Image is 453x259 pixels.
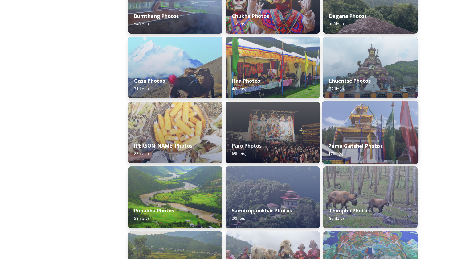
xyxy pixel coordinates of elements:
span: 27 file(s) [329,86,344,91]
span: 31 file(s) [134,86,149,91]
span: 48 file(s) [232,86,246,91]
img: dzo1.jpg [128,166,222,228]
span: 58 file(s) [134,215,149,221]
span: 69 file(s) [232,151,246,156]
span: 87 file(s) [329,215,344,221]
span: 20 file(s) [232,215,246,221]
img: visit%2520tengyezin%2520drawa%2520goenpa.jpg [226,166,320,228]
strong: Dagana Photos [329,13,367,19]
strong: Haa Photos [232,77,260,84]
strong: Punakha Photos [134,207,174,214]
strong: Lhuentse Photos [329,77,371,84]
span: 19 file(s) [329,21,344,27]
img: mongar5.jpg [128,102,222,163]
strong: Bumthang Photos [134,13,179,19]
img: parofestivals%2520teaser.jpg [226,102,320,163]
strong: Chukha Photos [232,13,269,19]
strong: Thimphu Photos [329,207,370,214]
span: 17 file(s) [329,151,343,157]
strong: Samdrupjonkhar Photos [232,207,292,214]
img: Takin3%282%29.jpg [323,166,418,228]
strong: Paro Photos [232,142,262,149]
img: Haa%2520festival%2520story%2520image1.jpg [226,37,320,98]
strong: [PERSON_NAME] Photos [134,142,192,149]
span: 54 file(s) [134,21,149,27]
img: gasa%2520story%2520image2.jpg [128,37,222,98]
img: Festival%2520Header.jpg [322,101,418,164]
img: Takila1%283%29.jpg [323,37,418,98]
strong: Gasa Photos [134,77,165,84]
strong: Pema Gatshel Photos [329,143,383,149]
span: 22 file(s) [134,151,149,156]
span: 11 file(s) [232,21,246,27]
